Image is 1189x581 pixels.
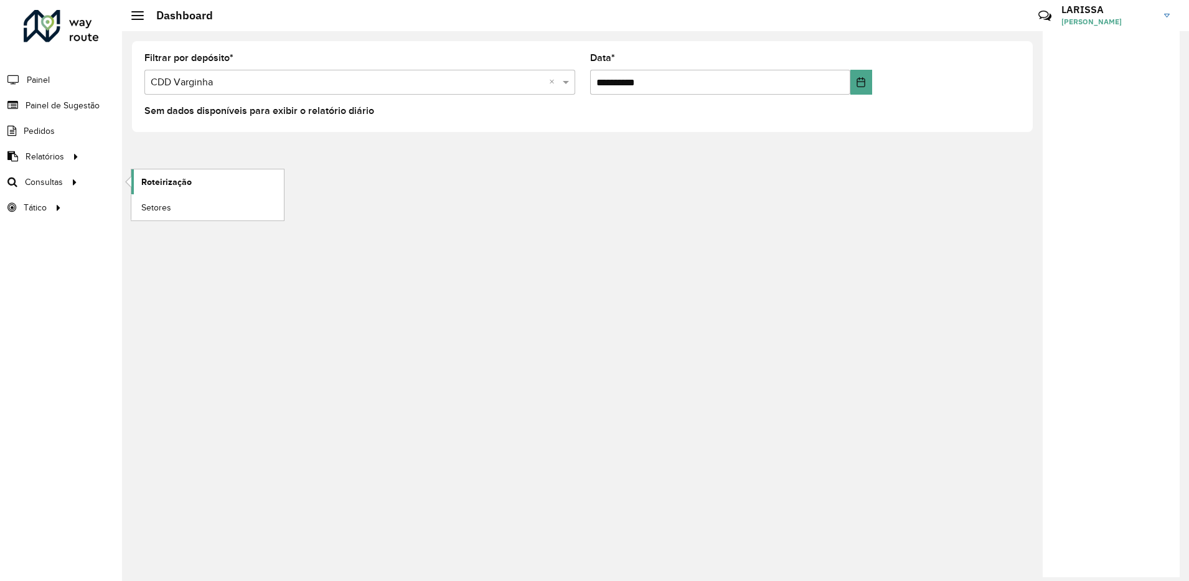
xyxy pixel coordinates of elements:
[850,70,872,95] button: Choose Date
[890,4,1020,37] div: Críticas? Dúvidas? Elogios? Sugestões? Entre em contato conosco!
[27,73,50,87] span: Painel
[131,195,284,220] a: Setores
[26,99,100,112] span: Painel de Sugestão
[144,103,374,118] label: Sem dados disponíveis para exibir o relatório diário
[590,50,615,65] label: Data
[144,9,213,22] h2: Dashboard
[141,176,192,189] span: Roteirização
[24,201,47,214] span: Tático
[141,201,171,214] span: Setores
[549,75,560,90] span: Clear all
[25,176,63,189] span: Consultas
[1061,4,1155,16] h3: LARISSA
[24,125,55,138] span: Pedidos
[131,169,284,194] a: Roteirização
[144,50,233,65] label: Filtrar por depósito
[26,150,64,163] span: Relatórios
[1061,16,1155,27] span: [PERSON_NAME]
[1032,2,1058,29] a: Contato Rápido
